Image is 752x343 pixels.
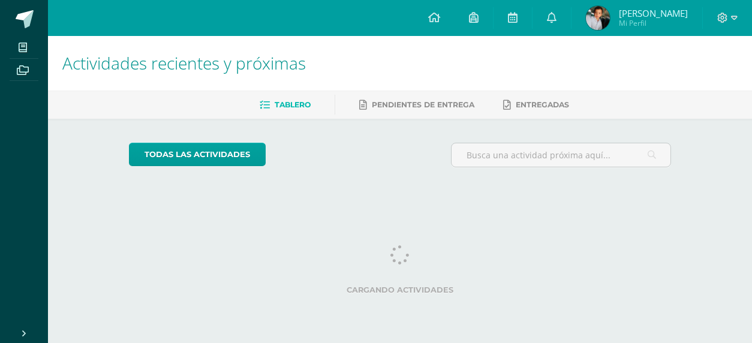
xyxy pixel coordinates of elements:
span: Actividades recientes y próximas [62,52,306,74]
input: Busca una actividad próxima aquí... [452,143,671,167]
img: 17c6ec12b166e8de84ab442d7daa188d.png [586,6,610,30]
label: Cargando actividades [129,285,672,294]
span: Pendientes de entrega [372,100,474,109]
a: Pendientes de entrega [359,95,474,115]
span: Mi Perfil [619,18,688,28]
span: [PERSON_NAME] [619,7,688,19]
span: Entregadas [516,100,569,109]
span: Tablero [275,100,311,109]
a: todas las Actividades [129,143,266,166]
a: Tablero [260,95,311,115]
a: Entregadas [503,95,569,115]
